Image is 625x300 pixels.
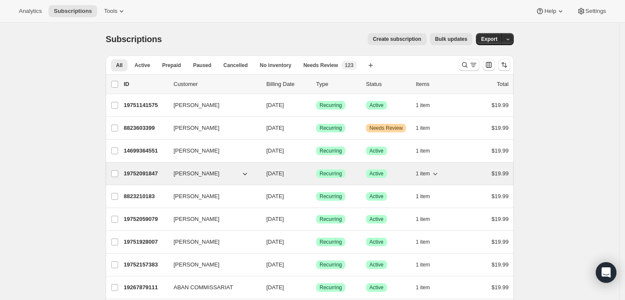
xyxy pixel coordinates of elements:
button: Create new view [364,59,378,71]
button: ABAN COMMISSARIAT [168,281,254,294]
span: Active [369,216,384,223]
span: 1 item [416,102,430,109]
span: Needs Review [369,125,402,132]
button: [PERSON_NAME] [168,121,254,135]
span: Help [544,8,556,15]
span: $19.99 [491,125,509,131]
div: IDCustomerBilling DateTypeStatusItemsTotal [124,80,509,89]
button: [PERSON_NAME] [168,258,254,272]
span: Active [369,102,384,109]
p: Status [366,80,409,89]
span: [PERSON_NAME] [174,238,220,246]
p: 19267879111 [124,283,167,292]
p: 14699364551 [124,147,167,155]
span: [PERSON_NAME] [174,215,220,223]
span: [PERSON_NAME] [174,101,220,110]
div: 8823210183[PERSON_NAME][DATE]SuccessRecurringSuccessActive1 item$19.99 [124,190,509,202]
span: 1 item [416,284,430,291]
p: 8823210183 [124,192,167,201]
button: [PERSON_NAME] [168,167,254,181]
button: Sort the results [498,59,510,71]
span: [DATE] [266,239,284,245]
span: Paused [193,62,211,69]
button: 1 item [416,213,439,225]
span: [DATE] [266,193,284,199]
div: 19752059079[PERSON_NAME][DATE]SuccessRecurringSuccessActive1 item$19.99 [124,213,509,225]
span: Subscriptions [106,34,162,44]
span: $19.99 [491,147,509,154]
span: Bulk updates [435,36,467,43]
p: 19752059079 [124,215,167,223]
span: 1 item [416,216,430,223]
p: 19752157383 [124,260,167,269]
span: [DATE] [266,216,284,222]
button: 1 item [416,236,439,248]
span: $19.99 [491,102,509,108]
span: No inventory [260,62,291,69]
span: Cancelled [223,62,248,69]
span: Export [481,36,497,43]
button: 1 item [416,282,439,294]
button: Subscriptions [49,5,97,17]
span: 1 item [416,239,430,245]
span: Needs Review [303,62,338,69]
div: 19751928007[PERSON_NAME][DATE]SuccessRecurringSuccessActive1 item$19.99 [124,236,509,248]
span: All [116,62,122,69]
button: 1 item [416,190,439,202]
span: [DATE] [266,261,284,268]
span: Active [369,170,384,177]
span: Active [369,239,384,245]
span: $19.99 [491,261,509,268]
span: ABAN COMMISSARIAT [174,283,233,292]
span: Recurring [320,147,342,154]
div: 19752157383[PERSON_NAME][DATE]SuccessRecurringSuccessActive1 item$19.99 [124,259,509,271]
div: Items [416,80,459,89]
span: Tools [104,8,117,15]
span: Recurring [320,193,342,200]
p: Billing Date [266,80,309,89]
span: Subscriptions [54,8,92,15]
button: [PERSON_NAME] [168,144,254,158]
span: 1 item [416,147,430,154]
button: Settings [572,5,611,17]
button: Export [476,33,503,45]
span: Recurring [320,125,342,132]
span: $19.99 [491,170,509,177]
div: Open Intercom Messenger [596,262,616,283]
button: Tools [99,5,131,17]
span: Recurring [320,239,342,245]
p: 8823603399 [124,124,167,132]
button: 1 item [416,259,439,271]
span: [DATE] [266,284,284,291]
span: Active [369,193,384,200]
p: Customer [174,80,259,89]
button: 1 item [416,168,439,180]
span: [DATE] [266,125,284,131]
p: 19752091847 [124,169,167,178]
span: [DATE] [266,170,284,177]
button: Create subscription [368,33,427,45]
span: [PERSON_NAME] [174,260,220,269]
p: Total [497,80,509,89]
button: 1 item [416,145,439,157]
button: [PERSON_NAME] [168,190,254,203]
span: Recurring [320,102,342,109]
p: 19751928007 [124,238,167,246]
span: Settings [585,8,606,15]
button: Analytics [14,5,47,17]
button: Help [530,5,570,17]
span: [PERSON_NAME] [174,124,220,132]
span: $19.99 [491,284,509,291]
button: Customize table column order and visibility [483,59,495,71]
span: Active [369,147,384,154]
p: ID [124,80,167,89]
div: 19752091847[PERSON_NAME][DATE]SuccessRecurringSuccessActive1 item$19.99 [124,168,509,180]
span: Analytics [19,8,42,15]
span: Create subscription [373,36,421,43]
span: Active [369,284,384,291]
span: Active [369,261,384,268]
button: 1 item [416,122,439,134]
span: 1 item [416,170,430,177]
span: Recurring [320,170,342,177]
span: [PERSON_NAME] [174,169,220,178]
